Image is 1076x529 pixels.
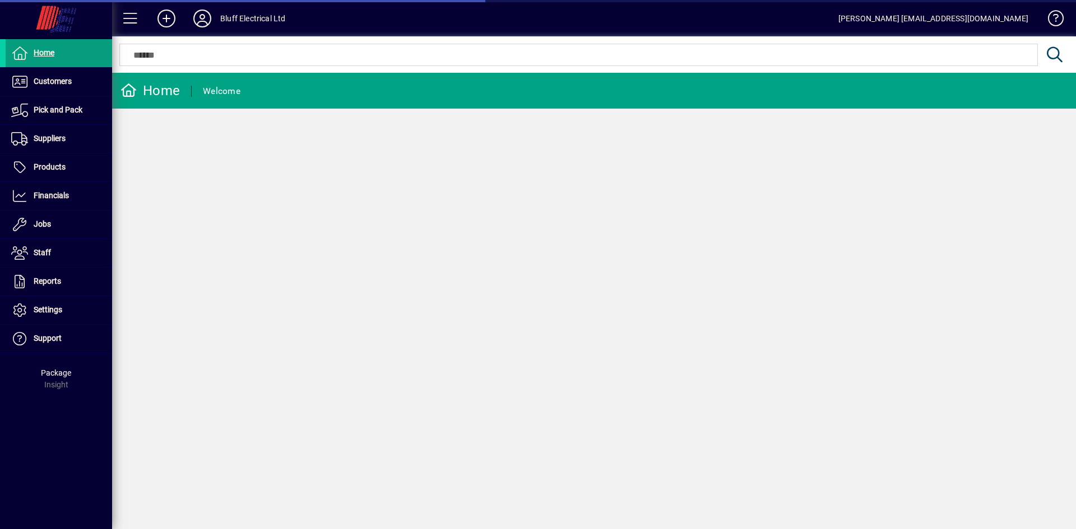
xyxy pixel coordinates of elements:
span: Staff [34,248,51,257]
a: Financials [6,182,112,210]
a: Jobs [6,210,112,238]
span: Products [34,162,66,171]
a: Knowledge Base [1040,2,1062,39]
a: Customers [6,68,112,96]
a: Products [6,153,112,181]
a: Pick and Pack [6,96,112,124]
span: Jobs [34,219,51,228]
div: Home [120,82,180,100]
span: Support [34,334,62,343]
a: Staff [6,239,112,267]
span: Reports [34,277,61,285]
button: Profile [184,8,220,29]
span: Financials [34,191,69,200]
button: Add [149,8,184,29]
div: Bluff Electrical Ltd [220,10,286,27]
div: Welcome [203,82,240,100]
div: [PERSON_NAME] [EMAIL_ADDRESS][DOMAIN_NAME] [838,10,1028,27]
span: Package [41,368,71,377]
span: Suppliers [34,134,66,143]
a: Suppliers [6,125,112,153]
span: Settings [34,305,62,314]
span: Customers [34,77,72,86]
a: Reports [6,268,112,296]
a: Settings [6,296,112,324]
a: Support [6,325,112,353]
span: Home [34,48,54,57]
span: Pick and Pack [34,105,82,114]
